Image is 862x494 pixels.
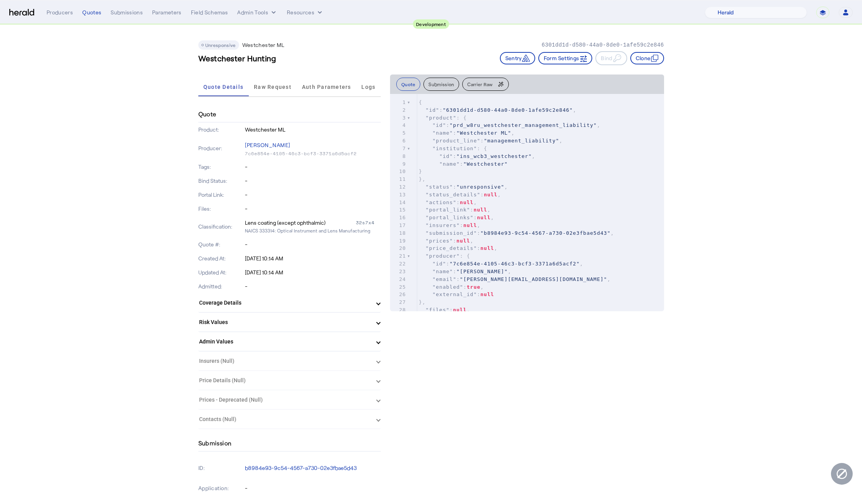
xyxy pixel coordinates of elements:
p: - [245,163,381,171]
div: 10 [390,168,407,175]
span: { [419,99,422,105]
div: 13 [390,191,407,199]
span: : { [419,146,487,151]
span: "prd_w8ru_westchester_management_liability" [449,122,597,128]
div: Lens coating (except ophthalmic) [245,219,326,227]
span: Carrier Raw [467,82,493,87]
span: : , [419,122,600,128]
p: Application: [198,483,244,494]
p: 6301dd1d-d580-44a0-8de0-1afe59c2e846 [541,41,664,49]
span: : [419,161,508,167]
span: "7c6e854e-4105-46c3-bcf3-3371a6d5acf2" [449,261,579,267]
mat-expansion-panel-header: Admin Values [198,332,381,351]
span: "price_details" [426,245,477,251]
div: Development [413,19,449,29]
span: "producer" [426,253,460,259]
div: 19 [390,237,407,245]
p: Files: [198,205,244,213]
p: - [245,283,381,290]
div: 3 [390,114,407,122]
p: 7c6e854e-4105-46c3-bcf3-3371a6d5acf2 [245,151,381,157]
div: Quotes [82,9,101,16]
p: [PERSON_NAME] [245,140,381,151]
p: Classification: [198,223,244,231]
span: null [463,222,477,228]
p: [DATE] 10:14 AM [245,269,381,276]
span: "Westchester ML" [456,130,511,136]
div: 1 [390,99,407,106]
span: "files" [426,307,450,313]
span: : { [419,253,470,259]
mat-expansion-panel-header: Coverage Details [198,293,381,312]
div: 25 [390,283,407,291]
span: : , [419,107,576,113]
span: "id" [432,261,446,267]
span: "6301dd1d-d580-44a0-8de0-1afe59c2e846" [443,107,573,113]
div: Submissions [111,9,143,16]
span: "name" [432,130,453,136]
button: Quote [396,78,421,91]
p: Product: [198,126,244,133]
span: }, [419,299,426,305]
span: : , [419,307,470,313]
div: 4 [390,121,407,129]
mat-expansion-panel-header: Risk Values [198,313,381,331]
span: null [460,199,473,205]
p: b8984e93-9c54-4567-a730-02e3fbae5d43 [245,464,381,472]
div: 18 [390,229,407,237]
p: NAICS 333314: Optical Instrument and Lens Manufacturing [245,227,381,234]
span: "external_id" [432,291,477,297]
span: "insurers" [426,222,460,228]
div: 12 [390,183,407,191]
button: Clone [630,52,664,64]
span: "[PERSON_NAME]" [456,269,508,274]
herald-code-block: quote [390,94,664,311]
span: : , [419,276,611,282]
span: Raw Request [254,84,291,90]
p: Bind Status: [198,177,244,185]
p: - [245,484,381,492]
span: : , [419,230,614,236]
span: "portal_link" [426,207,470,213]
button: Sentry [500,52,535,64]
button: Resources dropdown menu [287,9,324,16]
p: - [245,191,381,199]
span: "id" [439,153,453,159]
span: "prices" [426,238,453,244]
span: "b8984e93-9c54-4567-a730-02e3fbae5d43" [480,230,611,236]
div: 14 [390,199,407,206]
p: ID: [198,463,244,473]
button: Carrier Raw [462,78,508,91]
div: 17 [390,222,407,229]
span: Unresponsive [205,42,236,48]
span: "status" [426,184,453,190]
span: Auth Parameters [302,84,351,90]
span: : , [419,238,473,244]
img: Herald Logo [9,9,34,16]
div: 21 [390,252,407,260]
span: "status_details" [426,192,480,198]
span: null [453,307,467,313]
span: "institution" [432,146,477,151]
span: : , [419,284,484,290]
div: 16 [390,214,407,222]
p: Producer: [198,144,244,152]
div: Parameters [152,9,182,16]
span: "id" [432,122,446,128]
h3: Westchester Hunting [198,53,276,64]
div: 15 [390,206,407,214]
span: } [419,168,422,174]
p: Admitted: [198,283,244,290]
div: 7 [390,145,407,153]
span: : , [419,207,491,213]
span: : , [419,269,511,274]
button: internal dropdown menu [237,9,278,16]
span: "unresponsive" [456,184,505,190]
div: 27 [390,298,407,306]
span: null [480,291,494,297]
span: null [456,238,470,244]
span: : , [419,184,508,190]
div: 28 [390,306,407,314]
button: Form Settings [538,52,593,64]
mat-panel-title: Admin Values [199,338,371,346]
